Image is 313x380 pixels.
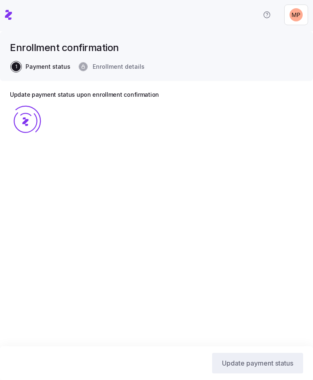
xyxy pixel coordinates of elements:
button: 1Payment status [12,62,70,71]
h1: Enrollment confirmation [10,41,119,54]
h2: Update payment status upon enrollment confirmation [10,91,303,99]
span: Update payment status [222,358,293,368]
button: Update payment status [212,353,303,373]
a: 1Payment status [10,62,70,71]
button: Enrollment details [79,62,145,71]
span: Payment status [26,64,70,70]
span: 1 [12,62,21,71]
span: Enrollment details [93,64,145,70]
img: 446a82e8e0b3e740ed07449cf5871109 [290,8,303,21]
